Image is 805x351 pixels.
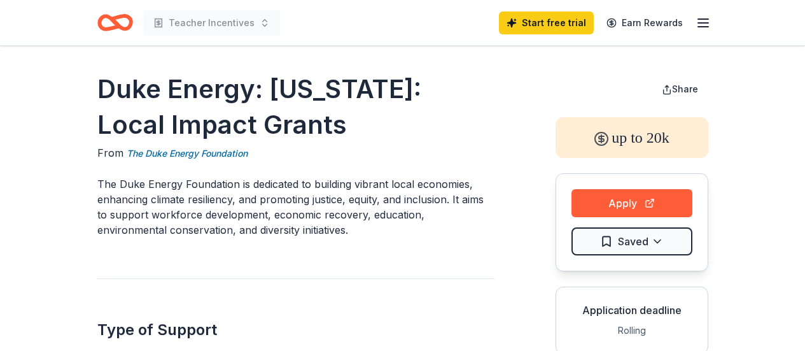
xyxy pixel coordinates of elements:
[566,303,697,318] div: Application deadline
[556,117,708,158] div: up to 20k
[97,8,133,38] a: Home
[499,11,594,34] a: Start free trial
[97,320,494,340] h2: Type of Support
[652,76,708,102] button: Share
[566,323,697,338] div: Rolling
[97,71,494,143] h1: Duke Energy: [US_STATE]: Local Impact Grants
[599,11,690,34] a: Earn Rewards
[169,15,255,31] span: Teacher Incentives
[97,176,494,238] p: The Duke Energy Foundation is dedicated to building vibrant local economies, enhancing climate re...
[571,227,692,255] button: Saved
[571,189,692,217] button: Apply
[618,233,648,250] span: Saved
[672,83,698,94] span: Share
[127,146,248,161] a: The Duke Energy Foundation
[97,145,494,161] div: From
[143,10,280,36] button: Teacher Incentives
